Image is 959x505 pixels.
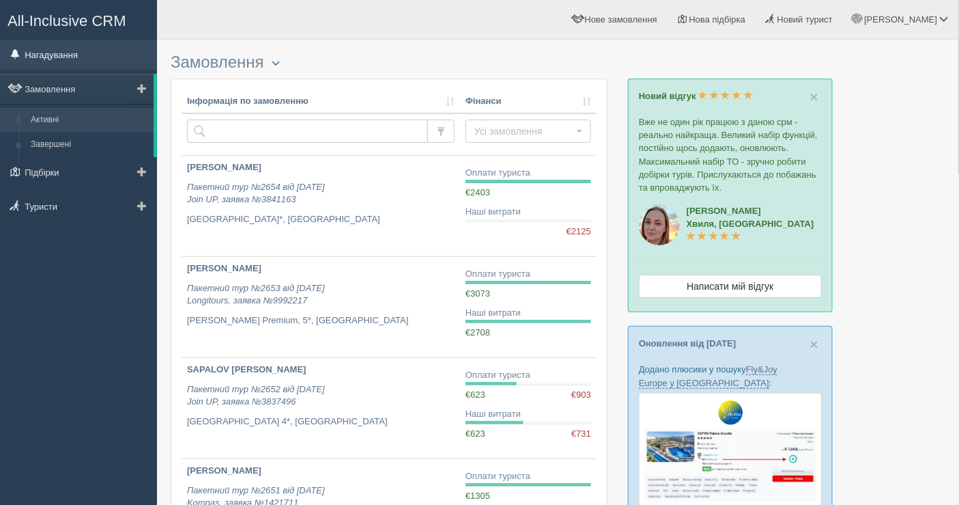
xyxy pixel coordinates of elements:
div: Наші витрати [466,408,591,421]
a: Написати мій відгук [639,275,822,298]
div: Наші витрати [466,206,591,219]
i: Пакетний тур №2653 від [DATE] Longitours, заявка №9992217 [187,283,325,306]
span: €903 [571,389,591,402]
div: Оплати туриста [466,167,591,180]
i: Пакетний тур №2654 від [DATE] Join UP, заявка №3841163 [187,182,325,205]
span: × [810,89,818,105]
h3: Замовлення [171,53,607,72]
a: Новий відгук [639,91,753,101]
b: SAPALOV [PERSON_NAME] [187,364,306,374]
span: €3073 [466,288,490,299]
b: [PERSON_NAME] [187,162,261,172]
a: Фінанси [466,95,591,108]
span: €731 [571,428,591,441]
a: Інформація по замовленню [187,95,455,108]
span: Новий турист [777,14,833,25]
b: [PERSON_NAME] [187,263,261,273]
span: [PERSON_NAME] [864,14,937,25]
a: [PERSON_NAME] Пакетний тур №2654 від [DATE]Join UP, заявка №3841163 [GEOGRAPHIC_DATA]*, [GEOGRAPH... [182,156,460,256]
button: Close [810,337,818,351]
a: Активні [25,108,154,133]
button: Close [810,90,818,104]
span: €2125 [567,226,591,238]
a: [PERSON_NAME] Пакетний тур №2653 від [DATE]Longitours, заявка №9992217 [PERSON_NAME] Premium, 5*,... [182,257,460,357]
span: €1305 [466,491,490,501]
b: [PERSON_NAME] [187,465,261,476]
span: Усі замовлення [474,124,573,138]
div: Оплати туриста [466,369,591,382]
span: €623 [466,428,485,439]
a: Fly&Joy Europe у [GEOGRAPHIC_DATA] [639,364,777,388]
a: Завершені [25,133,154,157]
a: Оновлення від [DATE] [639,338,736,349]
div: Наші витрати [466,307,591,320]
p: [PERSON_NAME] Premium, 5*, [GEOGRAPHIC_DATA] [187,314,455,327]
p: [GEOGRAPHIC_DATA] 4*, [GEOGRAPHIC_DATA] [187,415,455,428]
span: €2708 [466,327,490,338]
div: Оплати туриста [466,470,591,483]
div: Оплати туриста [466,268,591,281]
span: Нове замовлення [585,14,657,25]
span: All-Inclusive CRM [8,12,126,29]
span: €623 [466,390,485,400]
p: Додано плюсики у пошуку : [639,363,822,389]
span: Нова підбірка [689,14,746,25]
a: [PERSON_NAME]Хвиля, [GEOGRAPHIC_DATA] [687,206,814,242]
a: SAPALOV [PERSON_NAME] Пакетний тур №2652 від [DATE]Join UP, заявка №3837496 [GEOGRAPHIC_DATA] 4*,... [182,358,460,459]
p: [GEOGRAPHIC_DATA]*, [GEOGRAPHIC_DATA] [187,213,455,226]
span: €2403 [466,187,490,197]
button: Усі замовлення [466,120,591,143]
input: Пошук за номером замовлення, ПІБ або паспортом туриста [187,120,428,143]
i: Пакетний тур №2652 від [DATE] Join UP, заявка №3837496 [187,384,325,407]
a: All-Inclusive CRM [1,1,156,38]
p: Вже не один рік працюю з даною срм - реально найкраща. Великий набір функцій, постійно щось додаю... [639,115,822,194]
span: × [810,336,818,352]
